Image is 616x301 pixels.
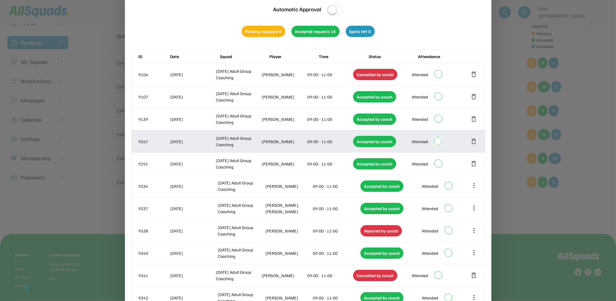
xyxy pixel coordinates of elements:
[170,272,215,279] div: [DATE]
[265,250,312,256] div: [PERSON_NAME]
[216,90,261,103] div: [DATE] Adult Group Coaching
[139,272,169,279] div: 9341
[353,69,397,80] div: Cancelled by coach
[262,272,306,279] div: [PERSON_NAME]
[313,205,359,212] div: 09:00 - 11:00
[308,161,352,167] div: 09:00 - 11:00
[422,295,438,301] div: Attended
[265,228,312,234] div: [PERSON_NAME]
[412,272,428,279] div: Attended
[262,71,306,78] div: [PERSON_NAME]
[139,71,169,78] div: 9106
[273,5,321,13] div: Automatic Approval
[265,183,312,189] div: [PERSON_NAME]
[139,228,169,234] div: 9338
[220,53,268,60] div: Squad
[313,250,359,256] div: 09:00 - 11:00
[313,228,359,234] div: 09:00 - 11:00
[216,68,261,81] div: [DATE] Adult Group Coaching
[262,116,306,122] div: [PERSON_NAME]
[139,250,169,256] div: 9340
[470,138,478,145] button: delete
[412,161,428,167] div: Attended
[422,250,438,256] div: Attended
[170,116,215,122] div: [DATE]
[216,135,261,148] div: [DATE] Adult Group Coaching
[353,91,396,102] div: Accepted by coach
[218,224,264,237] div: [DATE] Adult Group Coaching
[139,295,169,301] div: 9342
[170,183,217,189] div: [DATE]
[139,116,169,122] div: 9139
[170,53,219,60] div: Date
[422,228,438,234] div: Attended
[308,71,352,78] div: 09:00 - 11:00
[139,53,169,60] div: ID
[353,158,396,169] div: Accepted by coach
[470,115,478,123] button: delete
[353,136,396,147] div: Accepted by coach
[262,94,306,100] div: [PERSON_NAME]
[139,205,169,212] div: 9337
[139,161,169,167] div: 9291
[269,53,318,60] div: Player
[360,247,403,259] div: Accepted by coach
[422,183,438,189] div: Attended
[139,94,169,100] div: 9107
[346,26,375,37] div: Spots left 0
[170,71,215,78] div: [DATE]
[262,138,306,145] div: [PERSON_NAME]
[170,228,217,234] div: [DATE]
[139,183,169,189] div: 9334
[360,180,403,192] div: Accepted by coach
[170,138,215,145] div: [DATE]
[412,138,428,145] div: Attended
[218,202,264,215] div: [DATE] Adult Group Coaching
[242,26,285,37] div: Pending requests 0
[139,138,169,145] div: 9267
[170,295,217,301] div: [DATE]
[470,93,478,100] button: delete
[170,205,217,212] div: [DATE]
[369,53,417,60] div: Status
[422,205,438,212] div: Attended
[170,94,215,100] div: [DATE]
[308,116,352,122] div: 09:00 - 11:00
[418,53,466,60] div: Attendance
[265,295,312,301] div: [PERSON_NAME]
[470,71,478,78] button: delete
[170,161,215,167] div: [DATE]
[265,202,312,215] div: [PERSON_NAME], [PERSON_NAME]
[353,113,396,125] div: Accepted by coach
[291,26,340,37] div: Accepted requests 18
[313,183,359,189] div: 09:00 - 11:00
[308,272,352,279] div: 09:00 - 11:00
[360,225,402,236] div: Rejected by coach
[216,157,261,170] div: [DATE] Adult Group Coaching
[470,160,478,167] button: delete
[218,247,264,259] div: [DATE] Adult Group Coaching
[308,138,352,145] div: 09:00 - 11:00
[313,295,359,301] div: 09:00 - 11:00
[218,180,264,192] div: [DATE] Adult Group Coaching
[412,71,428,78] div: Attended
[412,116,428,122] div: Attended
[170,250,217,256] div: [DATE]
[216,269,261,282] div: [DATE] Adult Group Coaching
[308,94,352,100] div: 09:00 - 11:00
[262,161,306,167] div: [PERSON_NAME]
[216,113,261,125] div: [DATE] Adult Group Coaching
[353,270,397,281] div: Cancelled by coach
[319,53,367,60] div: Time
[470,272,478,279] button: delete
[412,94,428,100] div: Attended
[360,203,403,214] div: Accepted by coach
